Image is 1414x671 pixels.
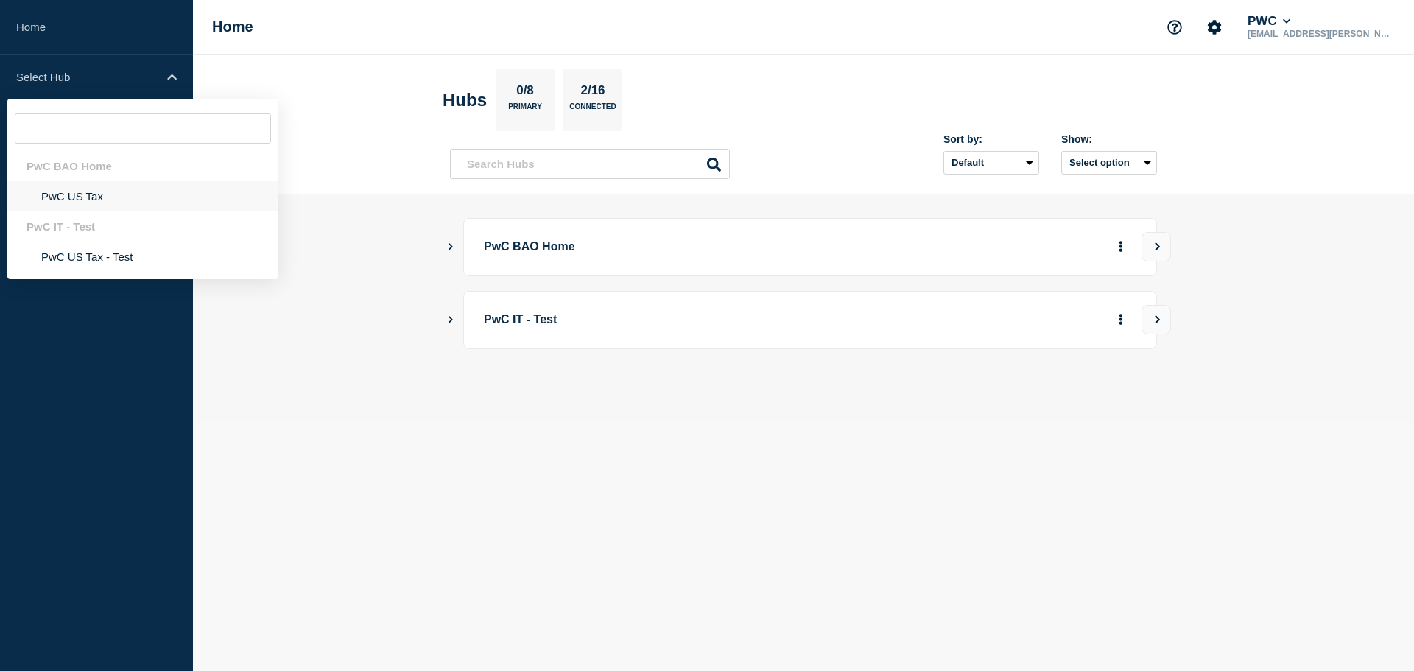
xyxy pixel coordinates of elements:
[7,181,278,211] li: PwC US Tax
[569,102,616,118] p: Connected
[1061,133,1157,145] div: Show:
[1111,233,1130,261] button: More actions
[484,306,891,334] p: PwC IT - Test
[1142,232,1171,261] button: View
[447,242,454,253] button: Show Connected Hubs
[447,315,454,326] button: Show Connected Hubs
[212,18,253,35] h1: Home
[1245,14,1293,29] button: PWC
[7,151,278,181] div: PwC BAO Home
[1245,29,1398,39] p: [EMAIL_ADDRESS][PERSON_NAME][PERSON_NAME][DOMAIN_NAME]
[1111,306,1130,334] button: More actions
[484,233,891,261] p: PwC BAO Home
[1061,151,1157,175] button: Select option
[450,149,730,179] input: Search Hubs
[7,242,278,272] li: PwC US Tax - Test
[1199,12,1230,43] button: Account settings
[1142,305,1171,334] button: View
[7,211,278,242] div: PwC IT - Test
[443,90,487,110] h2: Hubs
[508,102,542,118] p: Primary
[511,83,540,102] p: 0/8
[575,83,611,102] p: 2/16
[1159,12,1190,43] button: Support
[16,71,158,83] p: Select Hub
[943,133,1039,145] div: Sort by:
[943,151,1039,175] select: Sort by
